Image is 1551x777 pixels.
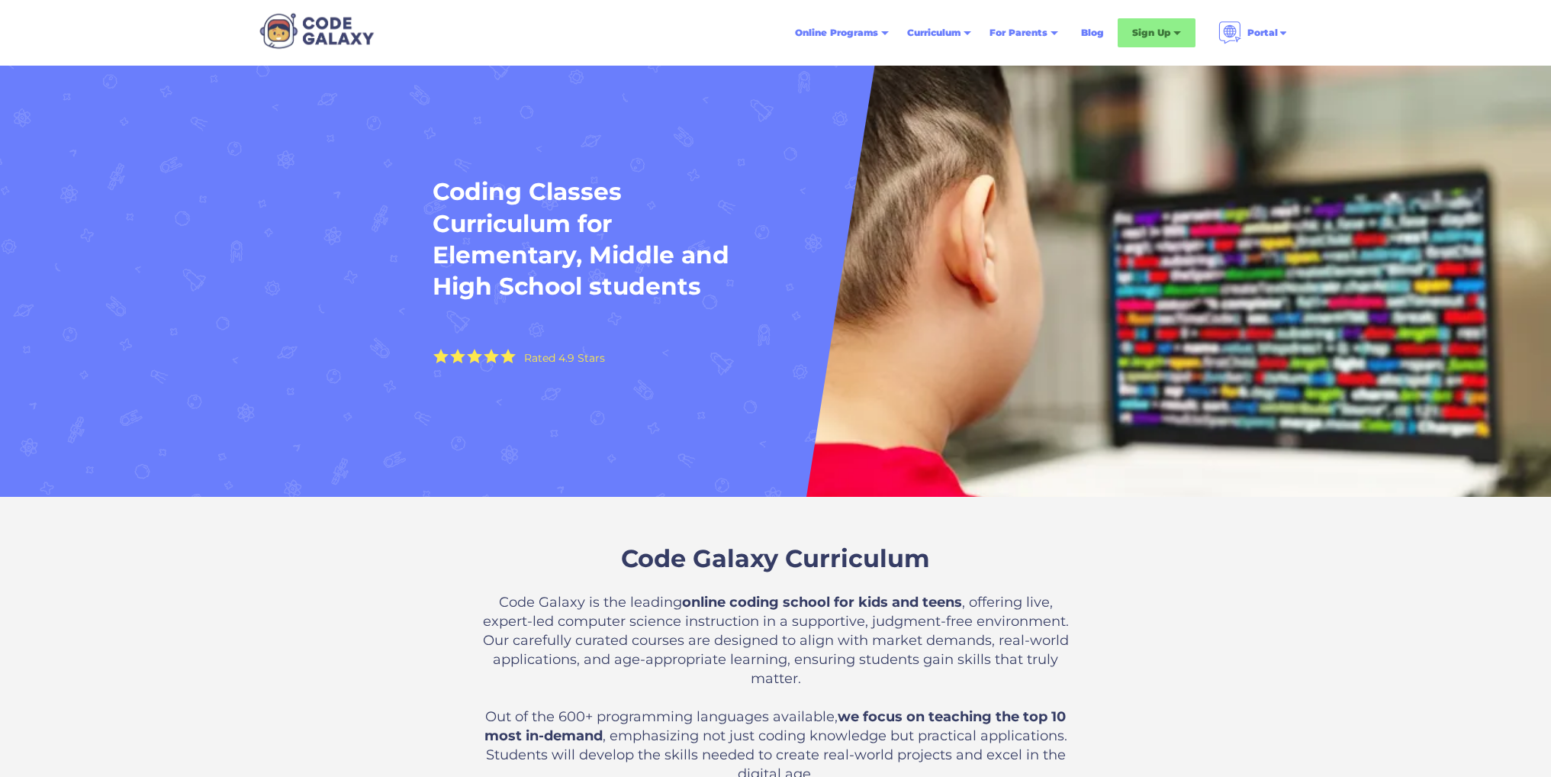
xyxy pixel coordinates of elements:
[989,25,1047,40] div: For Parents
[484,349,499,363] img: Yellow Star - the Code Galaxy
[450,349,465,363] img: Yellow Star - the Code Galaxy
[1072,19,1113,47] a: Blog
[433,176,738,302] h1: Coding Classes Curriculum for Elementary, Middle and High School students
[433,349,449,363] img: Yellow Star - the Code Galaxy
[524,353,605,363] div: Rated 4.9 Stars
[500,349,516,363] img: Yellow Star - the Code Galaxy
[467,349,482,363] img: Yellow Star - the Code Galaxy
[1132,25,1170,40] div: Sign Up
[1247,25,1278,40] div: Portal
[795,25,878,40] div: Online Programs
[682,594,962,611] strong: online coding school for kids and teens
[907,25,961,40] div: Curriculum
